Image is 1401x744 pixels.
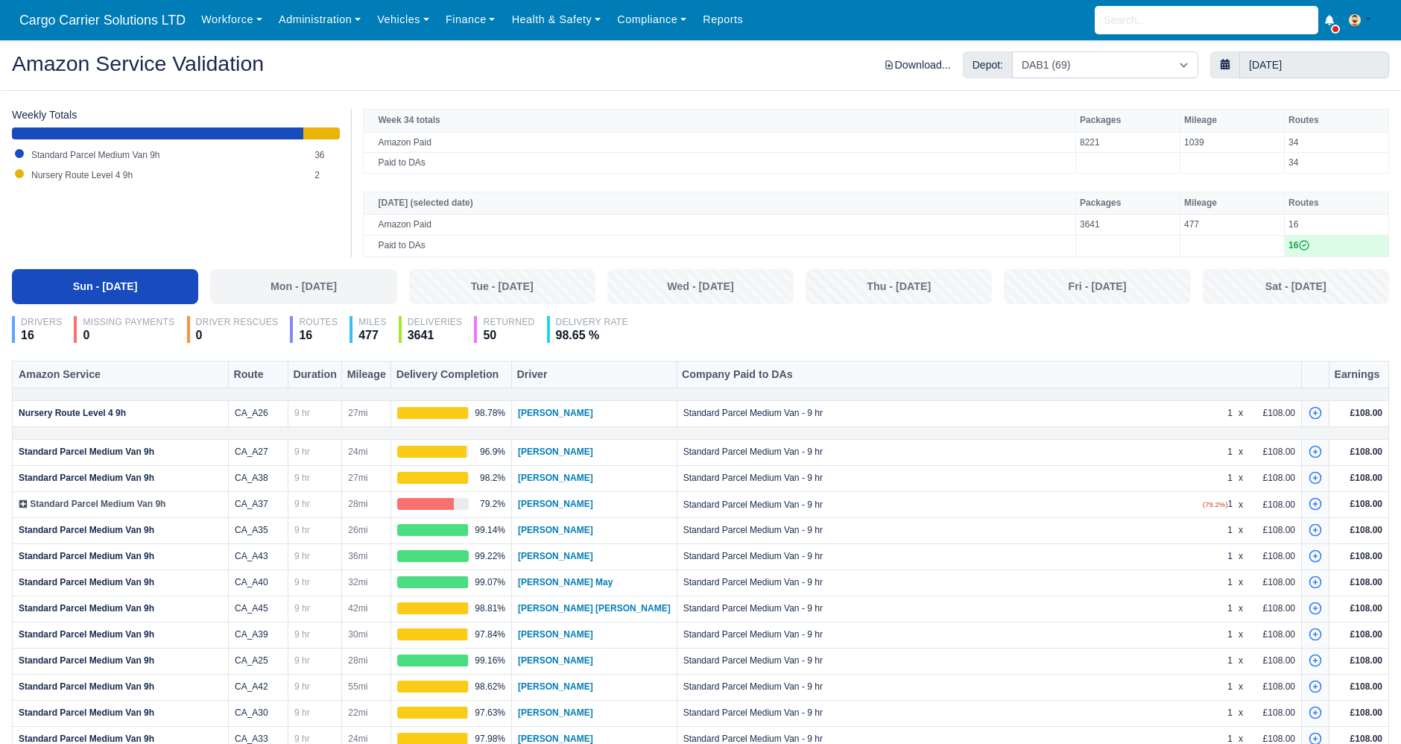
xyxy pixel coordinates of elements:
[19,655,154,666] span: Standard Parcel Medium Van 9h
[1247,628,1295,640] div: £108.00
[229,440,288,466] td: CA_A27
[683,524,1197,536] div: Standard Parcel Medium Van - 9 hr
[408,316,463,328] div: Deliveries
[1239,707,1242,719] div: x
[1239,446,1242,458] div: x
[348,473,367,483] span: 27mi
[518,525,593,535] a: [PERSON_NAME]
[294,603,310,614] span: 9 hr
[21,278,189,295] div: Sun - [DATE]
[475,655,505,666] span: 99.16%
[683,407,1197,419] div: Standard Parcel Medium Van - 9 hr
[480,446,505,458] span: 96.9%
[1239,472,1242,484] div: x
[518,681,593,692] a: [PERSON_NAME]
[1180,132,1285,153] td: 1039
[363,236,1076,257] td: Paid to DAs
[229,675,288,701] td: CA_A42
[294,473,310,483] span: 9 hr
[363,192,1076,215] th: [DATE] (selected date)
[1203,655,1233,666] div: 1
[1203,681,1233,693] div: 1
[1013,278,1181,295] div: Fri - [DATE]
[518,551,593,561] a: [PERSON_NAME]
[229,544,288,570] td: CA_A43
[616,278,785,295] div: Wed - [DATE]
[1285,132,1389,153] td: 34
[348,603,367,614] span: 42mi
[475,628,505,640] span: 97.84%
[19,447,154,457] span: Standard Parcel Medium Van 9h
[294,707,310,718] span: 9 hr
[512,361,677,388] th: Driver
[12,5,193,35] span: Cargo Carrier Solutions LTD
[19,734,154,744] span: Standard Parcel Medium Van 9h
[815,278,983,295] div: Thu - [DATE]
[1285,110,1389,132] th: Routes
[363,110,1076,132] th: Week 34 totals
[1203,550,1233,562] div: 1
[475,407,505,419] span: 98.78%
[1203,576,1233,588] div: 1
[1350,629,1382,640] span: £108.00
[19,577,154,587] span: Standard Parcel Medium Van 9h
[369,5,437,34] a: Vehicles
[1350,473,1382,483] span: £108.00
[294,577,310,587] span: 9 hr
[348,707,367,718] span: 22mi
[518,408,593,418] a: [PERSON_NAME]
[1350,681,1382,692] span: £108.00
[518,473,593,483] a: [PERSON_NAME]
[294,525,310,535] span: 9 hr
[1203,707,1233,719] div: 1
[348,408,367,418] span: 27mi
[884,57,950,74] div: Download...
[683,707,1197,719] div: Standard Parcel Medium Van - 9 hr
[1203,524,1233,536] div: 1
[1239,681,1242,693] div: x
[1288,239,1373,253] div: 16
[358,316,387,328] div: Miles
[348,551,367,561] span: 36mi
[1350,525,1382,535] span: £108.00
[1212,278,1380,295] div: Sat - [DATE]
[518,655,593,666] a: [PERSON_NAME]
[1239,602,1242,614] div: x
[19,525,154,535] span: Standard Parcel Medium Van 9h
[695,5,751,34] a: Reports
[348,577,367,587] span: 32mi
[1350,408,1382,418] span: £108.00
[1350,734,1382,744] span: £108.00
[1076,215,1180,236] td: 3641
[1203,500,1228,508] small: (79.2%)
[408,328,463,343] div: 3641
[229,466,288,492] td: CA_A38
[196,316,279,328] div: Driver Rescues
[21,328,62,343] div: 16
[1350,499,1382,509] span: £108.00
[1247,576,1295,588] div: £108.00
[1247,472,1295,484] div: £108.00
[342,361,391,388] th: Mileage
[518,734,593,744] a: [PERSON_NAME]
[1247,550,1295,562] div: £108.00
[1247,524,1295,536] div: £108.00
[475,576,505,588] span: 99.07%
[229,649,288,675] td: CA_A25
[480,472,505,484] span: 98.2%
[363,153,1076,174] td: Paid to DAs
[609,5,695,34] a: Compliance
[1350,655,1382,666] span: £108.00
[1203,628,1233,640] div: 1
[1247,499,1295,511] div: £108.00
[294,629,310,640] span: 9 hr
[683,550,1197,562] div: Standard Parcel Medium Van - 9 hr
[518,707,593,718] a: [PERSON_NAME]
[193,5,271,34] a: Workforce
[1247,407,1295,419] div: £108.00
[19,707,154,718] span: Standard Parcel Medium Van 9h
[294,655,310,666] span: 9 hr
[229,596,288,622] td: CA_A45
[294,499,310,509] span: 9 hr
[31,170,133,180] span: Nursery Route Level 4 9h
